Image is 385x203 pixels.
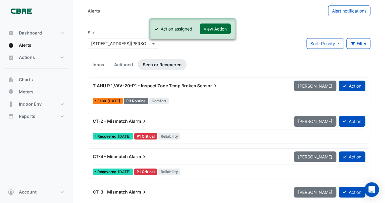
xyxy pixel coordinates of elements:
span: Meters [19,89,33,95]
span: [PERSON_NAME] [298,190,332,195]
button: Action [339,116,365,127]
button: Meters [5,86,68,98]
button: Actions [5,51,68,63]
span: Sensor [197,83,218,89]
span: Indoor Env [19,101,42,107]
button: [PERSON_NAME] [294,187,336,198]
span: Fault [97,99,107,103]
button: Alert notifications [328,5,370,16]
span: Account [19,189,37,195]
div: Open Intercom Messenger [364,182,379,197]
button: Action [339,81,365,91]
span: Dashboard [19,30,42,36]
span: Charts [19,77,33,83]
span: Reports [19,113,35,119]
span: Alarm [129,189,147,195]
app-icon: Dashboard [8,30,14,36]
button: Indoor Env [5,98,68,110]
div: Action assigned [161,26,192,32]
button: Sort: Priority [306,38,344,49]
app-icon: Actions [8,54,14,60]
span: Wed 06-Aug-2025 16:01 AEST [118,169,131,174]
button: [PERSON_NAME] [294,151,336,162]
span: [PERSON_NAME] [298,119,332,124]
app-icon: Charts [8,77,14,83]
button: View Action [200,24,231,34]
button: Account [5,186,68,198]
button: Charts [5,74,68,86]
div: P3 Routine [124,98,148,104]
span: Reliability [158,169,180,175]
div: P1 Critical [134,169,157,175]
button: Action [339,187,365,198]
a: Inbox [88,59,109,70]
label: Site [88,29,95,36]
button: Dashboard [5,27,68,39]
button: [PERSON_NAME] [294,116,336,127]
span: Comfort [149,98,169,104]
a: Actioned [109,59,138,70]
span: [PERSON_NAME] [298,83,332,89]
span: CT-4 - Mismatch [93,154,128,159]
span: Actions [19,54,35,60]
span: Alerts [19,42,31,48]
span: Recovered [97,170,118,174]
span: [PERSON_NAME] [298,154,332,159]
span: Sort: Priority [310,41,335,46]
button: Reports [5,110,68,122]
app-icon: Indoor Env [8,101,14,107]
span: Alert notifications [332,8,366,13]
span: Alarm [129,154,147,160]
span: T.AHU.R.1,VAV-20-P1 - Inspect Zone Temp Broken [93,83,196,88]
app-icon: Alerts [8,42,14,48]
span: Tue 12-Aug-2025 13:45 AEST [118,134,131,139]
span: Reliability [158,133,180,140]
span: CT-2 - Mismatch [93,118,128,124]
span: Alarm [129,118,147,124]
button: Action [339,151,365,162]
app-icon: Reports [8,113,14,119]
img: Company Logo [7,5,35,17]
div: P1 Critical [134,133,157,140]
span: Tue 10-Oct-2023 12:15 AEDT [107,99,120,103]
button: Alerts [5,39,68,51]
button: Filter [346,38,371,49]
span: Recovered [97,135,118,138]
button: [PERSON_NAME] [294,81,336,91]
span: CT-3 - Mismatch [93,189,128,194]
div: Alerts [88,8,100,14]
a: Seen or Recovered [138,59,187,70]
app-icon: Meters [8,89,14,95]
